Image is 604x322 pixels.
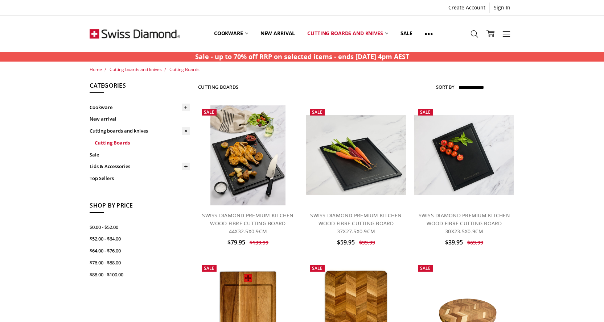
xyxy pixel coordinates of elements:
[310,212,402,235] a: SWISS DIAMOND PREMIUM KITCHEN WOOD FIBRE CUTTING BOARD 37X27.5X0.9CM
[90,16,180,52] img: Free Shipping On Every Order
[414,105,514,205] a: SWISS DIAMOND PREMIUM KITCHEN WOOD FIBRE CUTTING BOARD 30X23.5X0.9CM
[90,125,190,137] a: Cutting boards and knives
[444,3,489,13] a: Create Account
[169,66,200,72] a: Cutting Boards
[90,269,190,281] a: $88.00 - $100.00
[198,105,298,205] a: SWISS DIAMOND PREMIUM KITCHEN WOOD FIBRE CUTTING BOARD 44X32.5X0.9CM
[90,101,190,113] a: Cookware
[195,52,409,61] strong: Sale - up to 70% off RRP on selected items - ends [DATE] 4pm AEST
[436,81,454,93] label: Sort By
[254,17,301,50] a: New arrival
[204,109,214,115] span: Sale
[306,115,406,195] img: SWISS DIAMOND PREMIUM KITCHEN WOOD FIBRE CUTTING BOARD 37X27.5X0.9CM
[90,172,190,184] a: Top Sellers
[337,238,355,246] span: $59.95
[420,109,431,115] span: Sale
[90,160,190,172] a: Lids & Accessories
[306,105,406,205] a: SWISS DIAMOND PREMIUM KITCHEN WOOD FIBRE CUTTING BOARD 37X27.5X0.9CM
[90,221,190,233] a: $0.00 - $52.00
[110,66,162,72] a: Cutting boards and knives
[359,239,375,246] span: $99.99
[90,233,190,245] a: $52.00 - $64.00
[90,245,190,257] a: $64.00 - $76.00
[210,105,285,205] img: SWISS DIAMOND PREMIUM KITCHEN WOOD FIBRE CUTTING BOARD 44X32.5X0.9CM
[198,84,239,90] h1: Cutting Boards
[90,113,190,125] a: New arrival
[208,17,254,50] a: Cookware
[419,17,439,50] a: Show All
[90,81,190,93] h5: Categories
[95,137,190,149] a: Cutting Boards
[90,149,190,161] a: Sale
[202,212,293,235] a: SWISS DIAMOND PREMIUM KITCHEN WOOD FIBRE CUTTING BOARD 44X32.5X0.9CM
[227,238,245,246] span: $79.95
[414,115,514,195] img: SWISS DIAMOND PREMIUM KITCHEN WOOD FIBRE CUTTING BOARD 30X23.5X0.9CM
[301,17,394,50] a: Cutting boards and knives
[394,17,419,50] a: Sale
[490,3,514,13] a: Sign In
[90,257,190,269] a: $76.00 - $88.00
[312,265,322,271] span: Sale
[250,239,268,246] span: $139.99
[419,212,510,235] a: SWISS DIAMOND PREMIUM KITCHEN WOOD FIBRE CUTTING BOARD 30X23.5X0.9CM
[420,265,431,271] span: Sale
[445,238,463,246] span: $39.95
[312,109,322,115] span: Sale
[90,66,102,72] a: Home
[204,265,214,271] span: Sale
[467,239,483,246] span: $69.99
[90,201,190,213] h5: Shop By Price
